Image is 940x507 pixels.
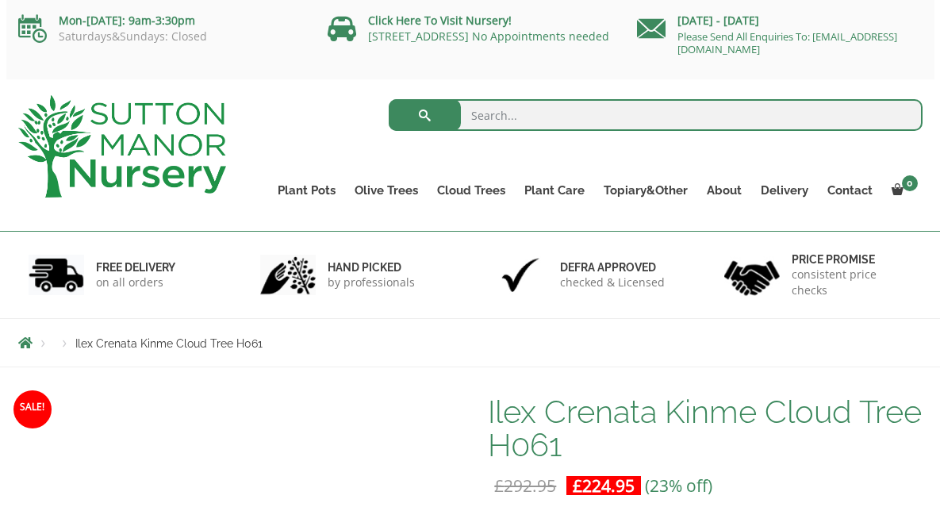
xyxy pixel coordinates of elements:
span: Ilex Crenata Kinme Cloud Tree H061 [75,337,263,350]
span: £ [494,474,504,497]
a: Click Here To Visit Nursery! [368,13,512,28]
h6: Price promise [792,252,912,267]
a: Plant Pots [268,179,345,202]
h6: Defra approved [560,260,665,275]
p: by professionals [328,275,415,290]
p: [DATE] - [DATE] [637,11,923,30]
a: Topiary&Other [594,179,697,202]
a: [STREET_ADDRESS] No Appointments needed [368,29,609,44]
nav: Breadcrumbs [18,336,923,349]
h6: hand picked [328,260,415,275]
a: Olive Trees [345,179,428,202]
span: (23% off) [645,474,712,497]
a: Please Send All Enquiries To: [EMAIL_ADDRESS][DOMAIN_NAME] [677,29,897,56]
p: Mon-[DATE]: 9am-3:30pm [18,11,304,30]
a: 0 [882,179,923,202]
p: checked & Licensed [560,275,665,290]
a: Plant Care [515,179,594,202]
p: Saturdays&Sundays: Closed [18,30,304,43]
input: Search... [389,99,923,131]
a: About [697,179,751,202]
img: 4.jpg [724,251,780,299]
a: Contact [818,179,882,202]
p: on all orders [96,275,175,290]
p: consistent price checks [792,267,912,298]
h1: Ilex Crenata Kinme Cloud Tree H061 [488,395,922,462]
img: logo [18,95,226,198]
bdi: 224.95 [573,474,635,497]
img: 3.jpg [493,255,548,295]
span: 0 [902,175,918,191]
h6: FREE DELIVERY [96,260,175,275]
span: Sale! [13,390,52,428]
img: 2.jpg [260,255,316,295]
span: £ [573,474,582,497]
img: 1.jpg [29,255,84,295]
a: Cloud Trees [428,179,515,202]
a: Delivery [751,179,818,202]
bdi: 292.95 [494,474,556,497]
